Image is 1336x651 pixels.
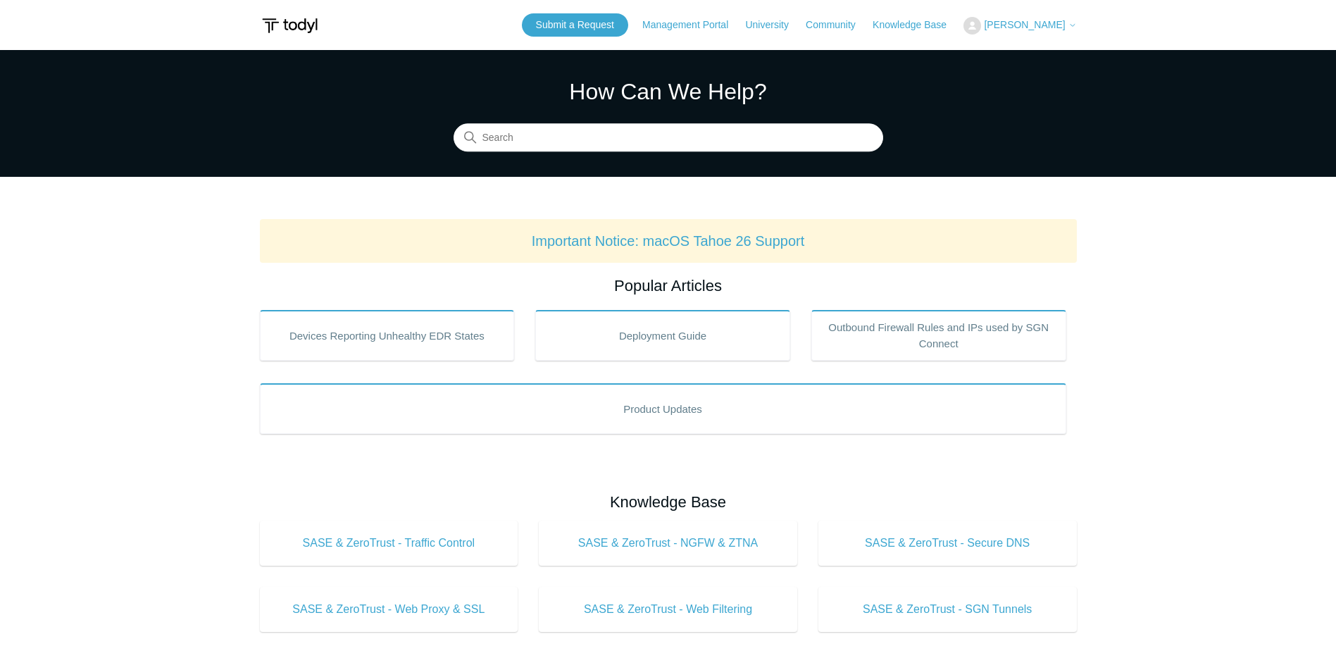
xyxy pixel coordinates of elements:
a: SASE & ZeroTrust - Secure DNS [818,521,1077,566]
h2: Popular Articles [260,274,1077,297]
a: Outbound Firewall Rules and IPs used by SGN Connect [811,310,1066,361]
a: SASE & ZeroTrust - Web Proxy & SSL [260,587,518,632]
a: Product Updates [260,383,1066,434]
input: Search [454,124,883,152]
a: Important Notice: macOS Tahoe 26 Support [532,233,805,249]
img: Todyl Support Center Help Center home page [260,13,320,39]
a: Submit a Request [522,13,628,37]
h1: How Can We Help? [454,75,883,108]
a: Knowledge Base [873,18,961,32]
a: Devices Reporting Unhealthy EDR States [260,310,515,361]
a: Management Portal [642,18,742,32]
span: [PERSON_NAME] [984,19,1065,30]
span: SASE & ZeroTrust - Web Proxy & SSL [281,601,497,618]
span: SASE & ZeroTrust - SGN Tunnels [839,601,1056,618]
a: SASE & ZeroTrust - Traffic Control [260,521,518,566]
a: SASE & ZeroTrust - SGN Tunnels [818,587,1077,632]
a: SASE & ZeroTrust - Web Filtering [539,587,797,632]
a: Deployment Guide [535,310,790,361]
h2: Knowledge Base [260,490,1077,514]
span: SASE & ZeroTrust - NGFW & ZTNA [560,535,776,552]
a: University [745,18,802,32]
a: Community [806,18,870,32]
button: [PERSON_NAME] [963,17,1076,35]
a: SASE & ZeroTrust - NGFW & ZTNA [539,521,797,566]
span: SASE & ZeroTrust - Traffic Control [281,535,497,552]
span: SASE & ZeroTrust - Secure DNS [839,535,1056,552]
span: SASE & ZeroTrust - Web Filtering [560,601,776,618]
